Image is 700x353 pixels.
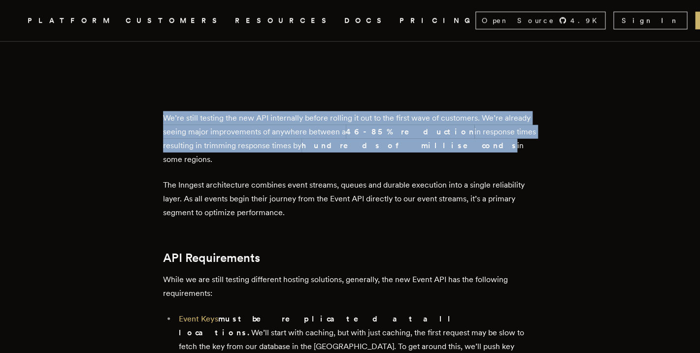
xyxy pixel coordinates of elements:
[482,16,555,26] span: Open Source
[28,15,114,27] button: PLATFORM
[613,12,687,30] a: Sign In
[344,15,388,27] a: DOCS
[163,178,537,220] p: The Inngest architecture combines event streams, queues and durable execution into a single relia...
[126,15,223,27] a: CUSTOMERS
[301,141,517,150] strong: hundreds of milliseconds
[400,15,475,27] a: PRICING
[346,127,474,136] strong: 46-85% reduction
[235,15,333,27] button: RESOURCES
[179,314,456,337] strong: must be replicated at all locations.
[179,314,218,323] a: Event Keys
[163,111,537,166] p: We’re still testing the new API internally before rolling it out to the first wave of customers. ...
[163,251,537,265] h2: API Requirements
[163,273,537,300] p: While we are still testing different hosting solutions, generally, the new Event API has the foll...
[570,16,603,26] span: 4.9 K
